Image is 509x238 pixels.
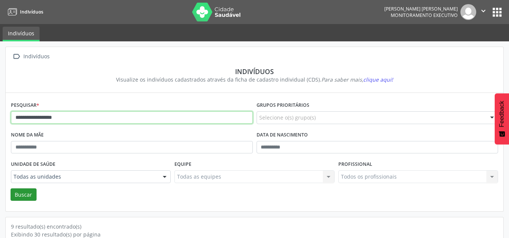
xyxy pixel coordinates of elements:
[16,76,493,83] div: Visualize os indivíduos cadastrados através da ficha de cadastro individual (CDS).
[11,223,498,230] div: 9 resultado(s) encontrado(s)
[3,27,40,41] a: Indivíduos
[11,159,55,170] label: Unidade de saúde
[11,188,37,201] button: Buscar
[363,76,393,83] span: clique aqui!
[479,7,488,15] i: 
[491,6,504,19] button: apps
[498,101,505,127] span: Feedback
[257,129,308,141] label: Data de nascimento
[11,51,51,62] a:  Indivíduos
[5,6,43,18] a: Indivíduos
[460,4,476,20] img: img
[174,159,191,170] label: Equipe
[16,67,493,76] div: Indivíduos
[476,4,491,20] button: 
[259,114,316,121] span: Selecione o(s) grupo(s)
[11,51,22,62] i: 
[20,9,43,15] span: Indivíduos
[391,12,458,18] span: Monitoramento Executivo
[257,100,309,111] label: Grupos prioritários
[495,93,509,144] button: Feedback - Mostrar pesquisa
[321,76,393,83] i: Para saber mais,
[11,100,39,111] label: Pesquisar
[338,159,372,170] label: Profissional
[22,51,51,62] div: Indivíduos
[11,129,44,141] label: Nome da mãe
[384,6,458,12] div: [PERSON_NAME] [PERSON_NAME]
[14,173,155,180] span: Todas as unidades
